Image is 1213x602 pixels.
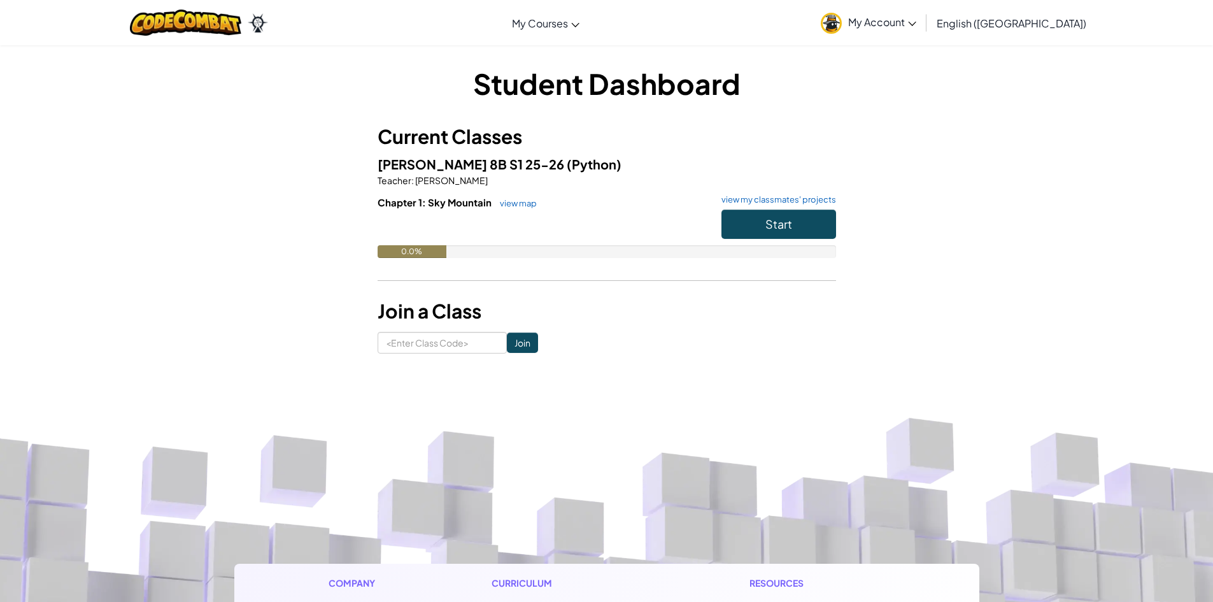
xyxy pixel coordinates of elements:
[378,175,411,186] span: Teacher
[930,6,1093,40] a: English ([GEOGRAPHIC_DATA])
[512,17,568,30] span: My Courses
[493,198,537,208] a: view map
[378,245,446,258] div: 0.0%
[814,3,923,43] a: My Account
[937,17,1086,30] span: English ([GEOGRAPHIC_DATA])
[721,210,836,239] button: Start
[567,156,621,172] span: (Python)
[821,13,842,34] img: avatar
[492,577,646,590] h1: Curriculum
[248,13,268,32] img: Ozaria
[848,15,916,29] span: My Account
[378,196,493,208] span: Chapter 1: Sky Mountain
[378,64,836,103] h1: Student Dashboard
[765,217,792,231] span: Start
[506,6,586,40] a: My Courses
[329,577,388,590] h1: Company
[130,10,241,36] img: CodeCombat logo
[378,332,507,354] input: <Enter Class Code>
[414,175,488,186] span: [PERSON_NAME]
[715,196,836,204] a: view my classmates' projects
[378,156,567,172] span: [PERSON_NAME] 8B S1 25-26
[507,333,538,353] input: Join
[378,122,836,151] h3: Current Classes
[411,175,414,186] span: :
[749,577,885,590] h1: Resources
[378,297,836,326] h3: Join a Class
